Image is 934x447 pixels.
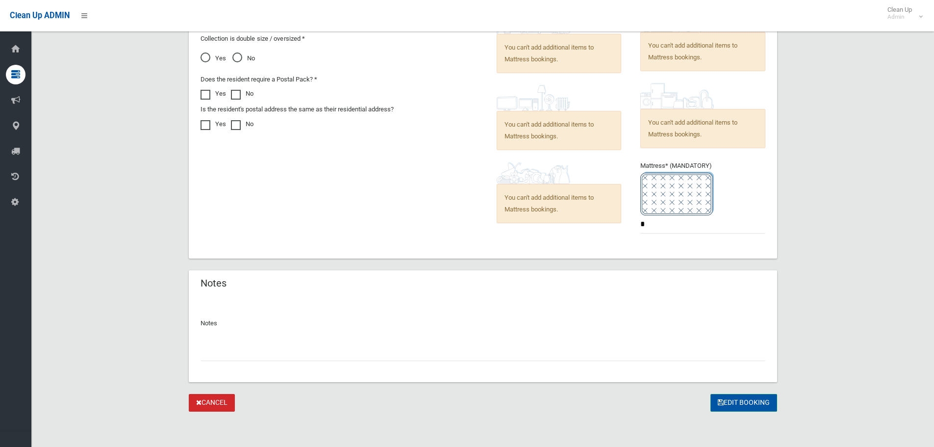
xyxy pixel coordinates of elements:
[710,394,777,412] button: Edit Booking
[201,33,477,45] p: Collection is double size / oversized *
[497,184,622,223] span: You can't add additional items to Mattress bookings.
[497,162,570,184] img: b13cc3517677393f34c0a387616ef184.png
[201,118,226,130] label: Yes
[189,274,238,293] header: Notes
[640,162,765,215] span: Mattress* (MANDATORY)
[201,317,765,329] p: Notes
[231,118,253,130] label: No
[201,88,226,100] label: Yes
[640,172,714,215] img: e7408bece873d2c1783593a074e5cb2f.png
[640,109,765,148] span: You can't add additional items to Mattress bookings.
[201,74,317,85] label: Does the resident require a Postal Pack? *
[640,83,714,109] img: 36c1b0289cb1767239cdd3de9e694f19.png
[201,53,226,64] span: Yes
[497,34,622,73] span: You can't add additional items to Mattress bookings.
[232,53,255,64] span: No
[497,111,622,150] span: You can't add additional items to Mattress bookings.
[201,104,394,115] label: Is the resident's postal address the same as their residential address?
[10,11,70,20] span: Clean Up ADMIN
[497,85,570,111] img: 394712a680b73dbc3d2a6a3a7ffe5a07.png
[883,6,922,21] span: Clean Up
[231,88,253,100] label: No
[640,32,765,71] span: You can't add additional items to Mattress bookings.
[887,13,912,21] small: Admin
[189,394,235,412] a: Cancel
